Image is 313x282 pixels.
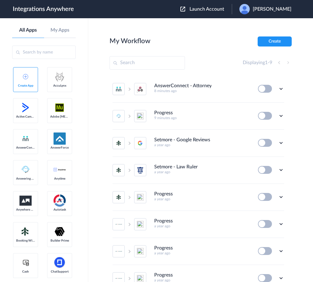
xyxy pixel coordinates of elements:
[50,115,69,119] span: Adobe [MEDICAL_DATA]
[50,270,69,273] span: ChatSupport
[154,170,250,174] h5: a year ago
[270,60,272,65] span: 9
[190,7,224,12] span: Launch Account
[154,89,250,93] h5: 8 minutes ago
[154,110,173,116] h4: Progress
[54,101,66,114] img: adobe-muse-logo.svg
[258,36,292,46] button: Create
[54,225,66,238] img: builder-prime-logo.svg
[16,84,35,88] span: Create App
[154,83,211,89] h4: AnswerConnect - Attorney Share
[154,224,250,228] h5: a year ago
[16,208,35,211] span: Anywhere Works
[154,251,250,255] h5: a year ago
[110,37,150,45] h2: My Workflow
[154,164,198,170] h4: Setmore - Law Ruler
[50,146,69,150] span: AnswerForce
[16,115,35,119] span: Active Campaign
[19,226,32,237] img: Setmore_Logo.svg
[16,270,35,273] span: Cash
[13,5,74,13] h1: Integrations Anywhere
[54,70,66,83] img: acculynx-logo.svg
[253,6,291,12] span: [PERSON_NAME]
[54,132,66,145] img: af-app-logo.svg
[54,194,66,207] img: autotask.png
[239,4,250,14] img: user.png
[50,239,69,242] span: Builder Prime
[22,135,29,142] img: answerconnect-logo.svg
[110,56,185,70] input: Search
[50,177,69,181] span: Anytime
[16,146,35,150] span: AnswerConnect
[44,27,76,33] a: My Apps
[154,191,173,197] h4: Progress
[154,272,173,278] h4: Progress
[154,116,250,120] h5: 9 minutes ago
[19,196,32,206] img: aww.png
[154,143,250,147] h5: a year ago
[50,208,69,211] span: Autotask
[16,239,35,242] span: Booking Widget
[12,46,76,59] input: Search by name
[19,101,32,114] img: active-campaign-logo.svg
[23,74,28,79] img: add-icon.svg
[154,245,173,251] h4: Progress
[19,163,32,176] img: Answering_service.png
[243,60,272,66] h4: Displaying -
[154,137,210,143] h4: Setmore - Google Reviews
[54,256,66,269] img: chatsupport-icon.svg
[12,27,44,33] a: All Apps
[265,60,268,65] span: 1
[180,7,185,12] img: launch-acct-icon.svg
[16,177,35,181] span: Answering Service
[180,6,232,12] button: Launch Account
[50,84,69,88] span: AccuLynx
[22,259,30,266] img: cash-logo.svg
[154,218,173,224] h4: Progress
[54,168,66,171] img: anytime-calendar-logo.svg
[154,197,250,201] h5: a year ago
